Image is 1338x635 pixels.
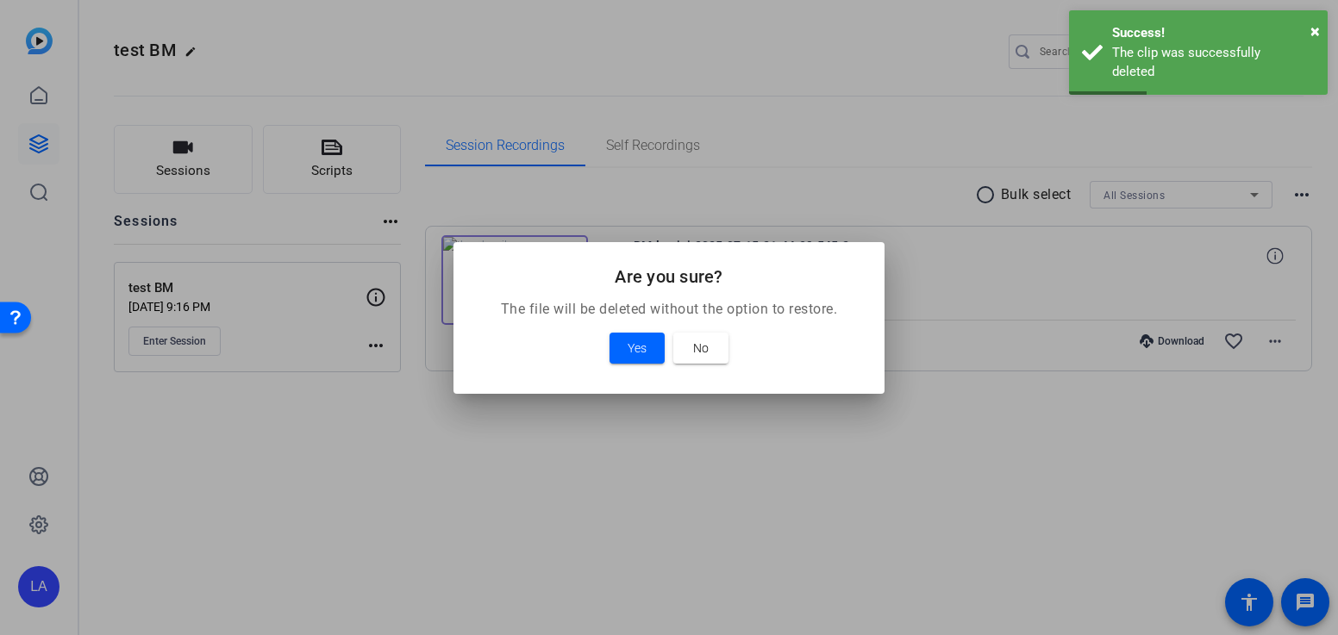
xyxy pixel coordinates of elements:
h2: Are you sure? [474,263,864,290]
span: Yes [628,338,647,358]
span: × [1310,21,1320,41]
div: The clip was successfully deleted [1112,43,1315,82]
button: No [673,333,728,364]
button: Yes [610,333,665,364]
button: Close [1310,18,1320,44]
p: The file will be deleted without the option to restore. [474,299,864,320]
div: Success! [1112,23,1315,43]
span: No [693,338,709,358]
